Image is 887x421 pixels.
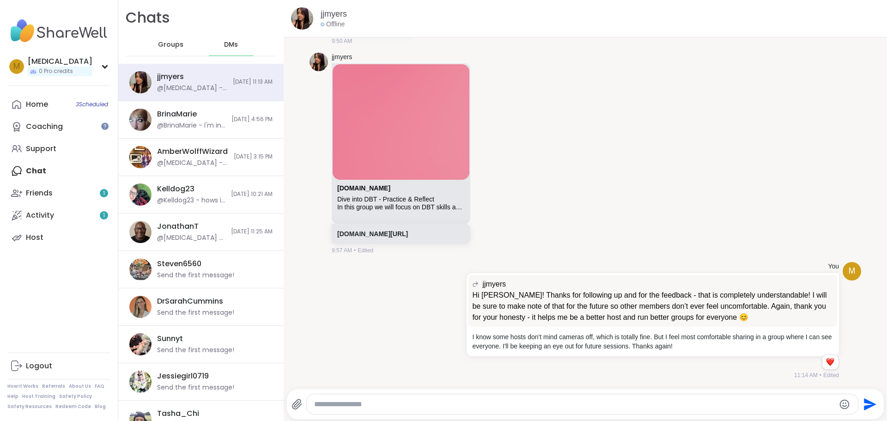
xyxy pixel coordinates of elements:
div: Host [26,232,43,243]
a: Host Training [22,393,55,400]
a: Redeem Code [55,403,91,410]
span: Edited [823,371,839,379]
span: M [13,61,20,73]
div: Send the first message! [157,271,234,280]
div: JonathanT [157,221,199,232]
span: [DATE] 3:15 PM [234,153,273,161]
img: https://sharewell-space-live.sfo3.digitaloceanspaces.com/user-generated/df95d790-1d41-401d-83af-c... [129,109,152,131]
div: In this group we will focus on DBT skills and how to apply them in everyday situations. I encoura... [337,203,465,211]
span: 9:50 AM [332,37,352,45]
img: https://sharewell-space-live.sfo3.digitaloceanspaces.com/user-generated/67e36a00-7a5f-4974-a9a9-5... [310,53,328,71]
button: Reactions: love [825,359,835,366]
iframe: Spotlight [101,122,109,130]
a: Attachment [337,184,390,192]
img: https://sharewell-space-live.sfo3.digitaloceanspaces.com/user-generated/0e2c5150-e31e-4b6a-957d-4... [129,221,152,243]
span: [DATE] 11:25 AM [231,228,273,236]
span: 3 Scheduled [76,101,108,108]
h1: Chats [126,7,170,28]
div: Logout [26,361,52,371]
a: Logout [7,355,110,377]
img: https://sharewell-space-live.sfo3.digitaloceanspaces.com/user-generated/81ace702-265a-4776-a74a-6... [129,333,152,355]
a: jjmyers [321,8,347,20]
h4: You [828,262,839,271]
img: https://sharewell-space-live.sfo3.digitaloceanspaces.com/user-generated/b83244e3-9888-4f59-acb3-5... [129,296,152,318]
button: Send [858,394,879,415]
img: https://sharewell-space-live.sfo3.digitaloceanspaces.com/user-generated/42cda42b-3507-48ba-b019-3... [129,258,152,281]
a: About Us [69,383,91,390]
div: Reaction list [822,355,838,370]
div: Home [26,99,48,110]
span: M [849,265,856,277]
span: [DATE] 10:21 AM [231,190,273,198]
span: Groups [158,40,183,49]
div: Offline [321,20,345,29]
div: Send the first message! [157,383,234,392]
a: Coaching [7,116,110,138]
div: Activity [26,210,54,220]
a: Safety Policy [59,393,92,400]
span: [DATE] 11:13 AM [233,78,273,86]
div: Dive into DBT - Practice & Reflect [337,195,465,203]
img: ShareWell Nav Logo [7,15,110,47]
a: FAQ [95,383,104,390]
span: jjmyers [482,279,506,290]
p: I know some hosts don't mind cameras off, which is totally fine. But I feel most comfortable shar... [472,332,833,351]
img: https://sharewell-space-live.sfo3.digitaloceanspaces.com/user-generated/f837f3be-89e4-4695-8841-a... [129,183,152,206]
div: Friends [26,188,53,198]
span: • [820,371,821,379]
img: https://sharewell-space-live.sfo3.digitaloceanspaces.com/user-generated/67e36a00-7a5f-4974-a9a9-5... [291,7,313,30]
span: Edited [358,246,373,255]
a: Activity1 [7,204,110,226]
button: Emoji picker [839,399,850,410]
span: 0 Pro credits [39,67,73,75]
div: Tasha_Chi [157,409,199,419]
div: BrinaMarie [157,109,197,119]
div: AmberWolffWizard [157,146,228,157]
span: [DATE] 4:56 PM [231,116,273,123]
span: 1 [103,189,105,197]
textarea: Type your message [314,400,835,409]
img: Dive into DBT - Practice & Reflect [333,64,469,179]
a: How It Works [7,383,38,390]
img: https://sharewell-space-live.sfo3.digitaloceanspaces.com/user-generated/9a5601ee-7e1f-42be-b53e-4... [129,146,152,168]
div: @BrinaMarie - I'm in [GEOGRAPHIC_DATA] [157,121,226,130]
a: [DOMAIN_NAME][URL] [337,230,408,238]
span: DMs [224,40,238,49]
div: @[MEDICAL_DATA] - Sorry you're having a crap last day, here if you want to talk it through 💛 [157,159,228,168]
a: Blog [95,403,106,410]
span: 9:57 AM [332,246,352,255]
div: Coaching [26,122,63,132]
span: • [354,246,356,255]
div: Kelldog23 [157,184,194,194]
div: Support [26,144,56,154]
a: Referrals [42,383,65,390]
div: [MEDICAL_DATA] [28,56,92,67]
div: Jessiegirl0719 [157,371,209,381]
a: Support [7,138,110,160]
div: Steven6560 [157,259,201,269]
a: Friends1 [7,182,110,204]
a: Host [7,226,110,249]
a: Help [7,393,18,400]
div: @Kelldog23 - hows it going < [157,196,225,205]
div: @[MEDICAL_DATA] - I know some hosts don't mind cameras off, which is totally fine. But I feel mos... [157,84,227,93]
div: Send the first message! [157,308,234,317]
div: DrSarahCummins [157,296,223,306]
img: https://sharewell-space-live.sfo3.digitaloceanspaces.com/user-generated/67e36a00-7a5f-4974-a9a9-5... [129,71,152,93]
a: jjmyers [332,53,352,62]
div: @[MEDICAL_DATA] - Morning [PERSON_NAME], thank you so much. I really enjoyed the session, and I h... [157,233,225,243]
img: https://sharewell-space-live.sfo3.digitaloceanspaces.com/user-generated/3602621c-eaa5-4082-863a-9... [129,371,152,393]
div: Sunnyt [157,334,183,344]
a: Safety Resources [7,403,52,410]
a: Home3Scheduled [7,93,110,116]
div: Send the first message! [157,346,234,355]
p: Hi [PERSON_NAME]! Thanks for following up and for the feedback - that is completely understandabl... [472,290,833,323]
span: 1 [103,212,105,220]
div: jjmyers [157,72,184,82]
span: 11:14 AM [794,371,818,379]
